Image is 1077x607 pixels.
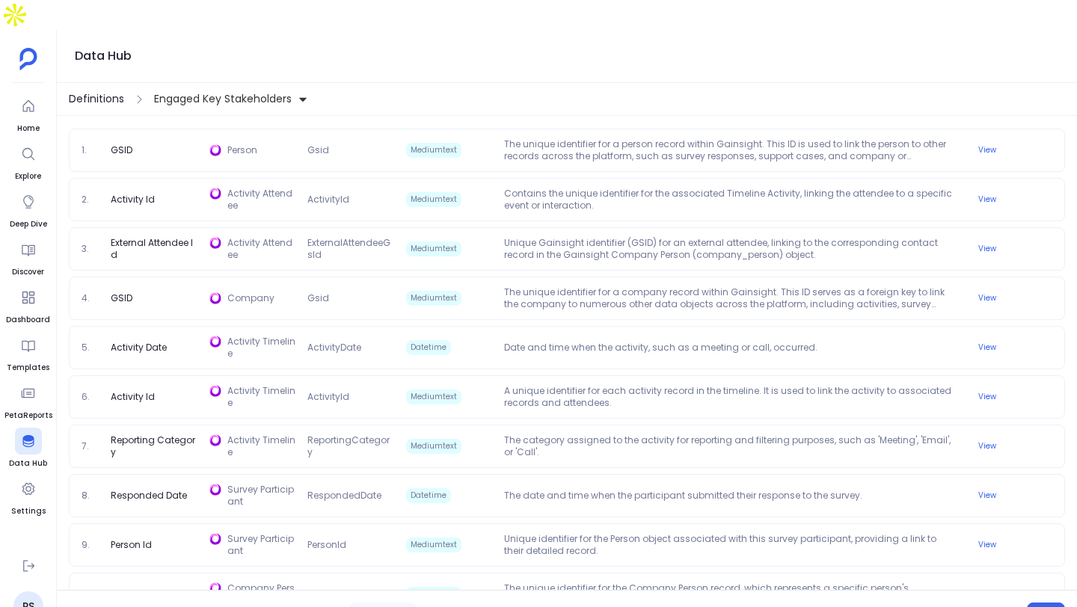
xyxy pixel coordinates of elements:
p: Unique identifier for the Person object associated with this survey participant, providing a link... [498,533,960,557]
a: Data Hub [9,428,47,469]
a: Discover [12,236,44,278]
p: Unique Gainsight identifier (GSID) for an external attendee, linking to the corresponding contact... [498,237,960,261]
span: Activity Timeline [227,336,295,360]
span: 8. [76,490,105,502]
span: Person [227,144,295,156]
a: Dashboard [6,284,50,326]
p: Date and time when the activity, such as a meeting or call, occurred. [498,342,960,354]
a: Explore [15,141,42,182]
span: Datetime [406,488,451,503]
span: Activity Date [105,342,173,354]
span: External Attendee Id [105,237,203,261]
span: Definitions [69,91,124,107]
span: Mediumtext [406,291,461,306]
span: Activity Id [105,194,161,206]
p: Contains the unique identifier for the associated Timeline Activity, linking the attendee to a sp... [498,188,960,212]
p: The unique identifier for the Company Person record, which represents a specific person's associa... [498,582,960,606]
span: ActivityId [301,391,399,403]
span: 10. [76,588,105,600]
span: 7. [76,440,105,452]
span: Responded Date [105,490,193,502]
span: Activity Timeline [227,434,295,458]
span: Person Id [105,539,158,551]
button: View [969,437,1005,455]
a: Home [15,93,42,135]
span: Mediumtext [406,439,461,454]
span: Engaged Key Stakeholders [154,91,292,107]
span: Mediumtext [406,192,461,207]
span: Explore [15,170,42,182]
span: PetaReports [4,410,52,422]
span: 9. [76,539,105,551]
span: 6. [76,391,105,403]
span: Activity Attendee [227,188,295,212]
span: Dashboard [6,314,50,326]
p: The unique identifier for a company record within Gainsight. This ID serves as a foreign key to l... [498,286,960,310]
span: Settings [11,505,46,517]
span: PersonId [301,539,399,551]
span: Deep Dive [10,218,47,230]
a: PetaReports [4,380,52,422]
span: Home [15,123,42,135]
span: RespondedDate [301,490,399,502]
span: Templates [7,362,49,374]
h1: Data Hub [75,46,132,67]
span: 5. [76,342,105,354]
span: 4. [76,292,105,304]
p: The date and time when the participant submitted their response to the survey. [498,490,960,502]
p: The unique identifier for a person record within Gainsight. This ID is used to link the person to... [498,138,960,162]
a: Templates [7,332,49,374]
button: View [969,240,1005,258]
button: View [969,141,1005,159]
button: View [969,388,1005,406]
span: Gsid [301,292,399,304]
span: Survey Participant [227,533,295,557]
span: Activity Attendee [227,237,295,261]
span: GSID [105,588,138,600]
a: Settings [11,475,46,517]
button: View [969,487,1005,505]
span: Activity Id [105,391,161,403]
span: Gsid [301,588,399,600]
a: Deep Dive [10,188,47,230]
span: Mediumtext [406,241,461,256]
span: Mediumtext [406,587,461,602]
button: Engaged Key Stakeholders [151,87,311,111]
span: Company [227,292,295,304]
span: ActivityId [301,194,399,206]
button: View [969,536,1005,554]
span: Reporting Category [105,434,203,458]
span: Mediumtext [406,389,461,404]
span: Mediumtext [406,143,461,158]
span: 2. [76,194,105,206]
button: View [969,339,1005,357]
span: 1. [76,144,105,156]
span: ReportingCategory [301,434,399,458]
button: View [969,289,1005,307]
span: Activity Timeline [227,385,295,409]
span: 3. [76,243,105,255]
span: GSID [105,292,138,304]
p: The category assigned to the activity for reporting and filtering purposes, such as 'Meeting', 'E... [498,434,960,458]
span: ExternalAttendeeGsId [301,237,399,261]
span: ActivityDate [301,342,399,354]
span: Gsid [301,144,399,156]
button: View [969,191,1005,209]
span: Mediumtext [406,537,461,552]
span: Data Hub [9,457,47,469]
span: Discover [12,266,44,278]
p: A unique identifier for each activity record in the timeline. It is used to link the activity to ... [498,385,960,409]
span: Datetime [406,340,451,355]
span: Company Person [227,582,295,606]
button: View [969,585,1005,603]
span: GSID [105,144,138,156]
span: Survey Participant [227,484,295,508]
img: petavue logo [19,48,37,70]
